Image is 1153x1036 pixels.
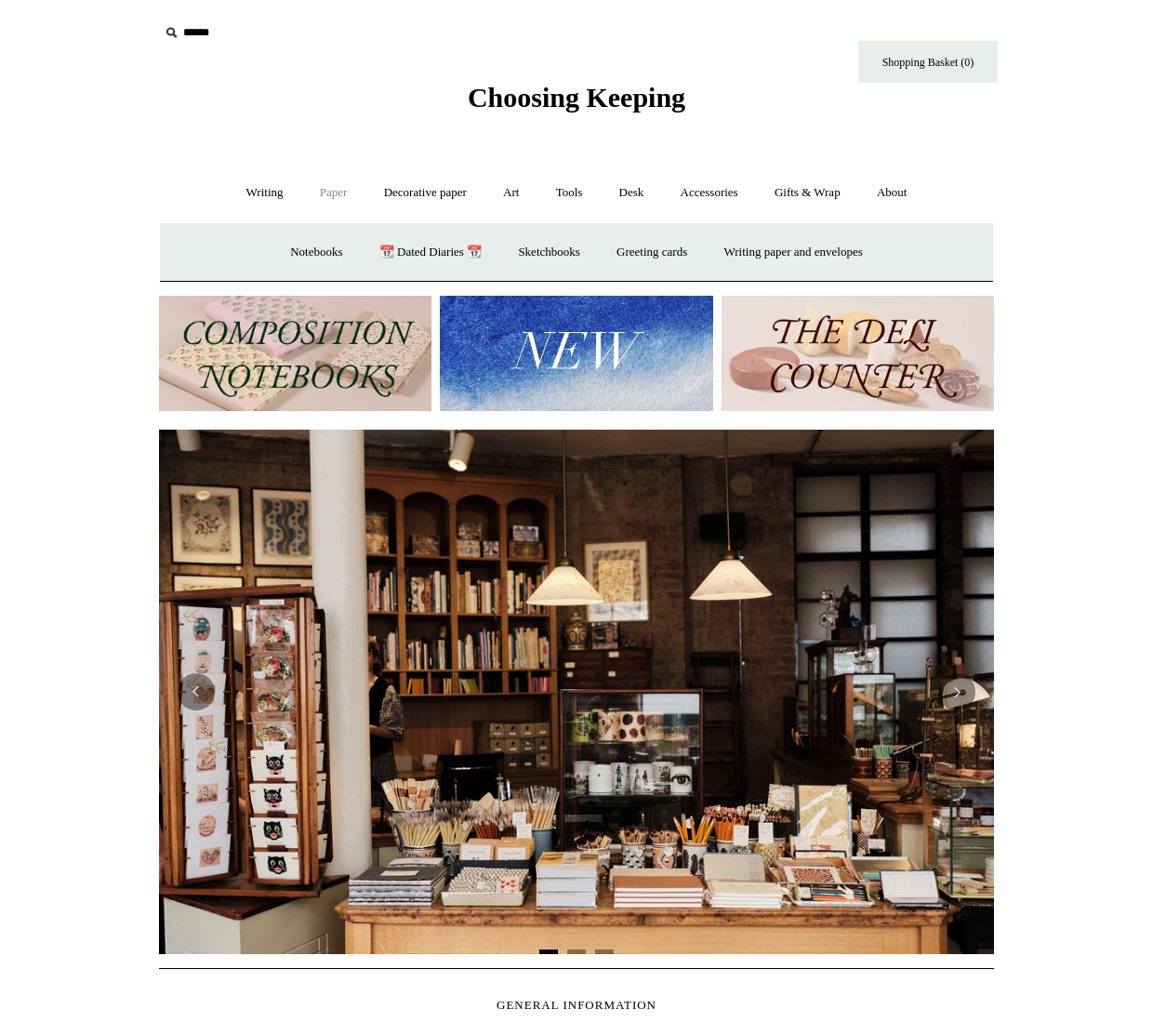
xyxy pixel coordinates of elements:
span: Choosing Keeping [468,82,685,113]
a: Accessories [664,168,755,218]
img: 202302 Composition ledgers.jpg__PID:69722ee6-fa44-49dd-a067-31375e5d54ec [159,296,431,412]
a: 📆 Dated Diaries 📆 [363,228,498,277]
button: Page 2 [567,950,586,954]
a: Sketchbooks [501,228,596,277]
button: Next [938,673,975,711]
a: Gifts & Wrap [758,168,857,218]
a: Decorative paper [367,168,484,218]
a: Desk [603,168,661,218]
button: Page 3 [595,950,614,954]
button: Page 1 [539,950,558,954]
img: 20250131 INSIDE OF THE SHOP.jpg__PID:b9484a69-a10a-4bde-9e8d-1408d3d5e6ad [159,430,994,954]
a: Notebooks [273,228,359,277]
a: Art [486,168,536,218]
a: About [860,168,924,218]
img: New.jpg__PID:f73bdf93-380a-4a35-bcfe-7823039498e1 [440,296,712,412]
span: GENERAL INFORMATION [497,998,656,1012]
a: Paper [303,168,364,218]
a: Writing [230,168,300,218]
a: Greeting cards [600,228,704,277]
img: The Deli Counter [722,296,994,412]
a: Choosing Keeping [468,97,685,110]
a: Writing paper and envelopes [708,228,880,277]
a: Shopping Basket (0) [858,41,998,83]
a: Tools [539,168,600,218]
button: Previous [178,673,215,711]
